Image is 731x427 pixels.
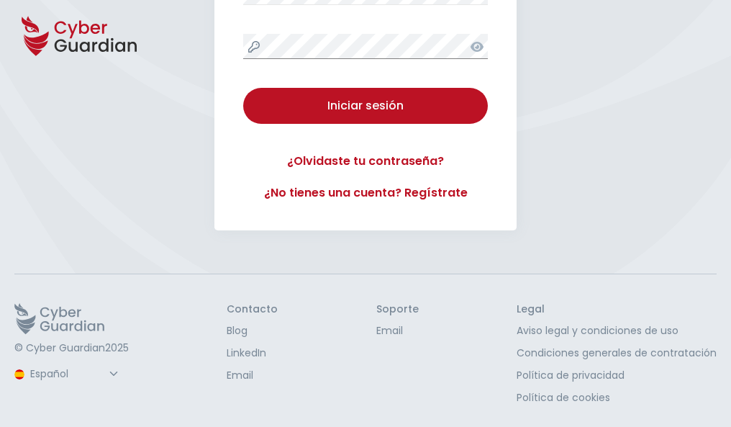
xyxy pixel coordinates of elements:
[227,368,278,383] a: Email
[517,368,717,383] a: Política de privacidad
[243,88,488,124] button: Iniciar sesión
[227,303,278,316] h3: Contacto
[243,184,488,202] a: ¿No tienes una cuenta? Regístrate
[227,323,278,338] a: Blog
[376,323,419,338] a: Email
[376,303,419,316] h3: Soporte
[243,153,488,170] a: ¿Olvidaste tu contraseña?
[227,346,278,361] a: LinkedIn
[517,346,717,361] a: Condiciones generales de contratación
[14,342,129,355] p: © Cyber Guardian 2025
[517,390,717,405] a: Política de cookies
[254,97,477,114] div: Iniciar sesión
[517,303,717,316] h3: Legal
[517,323,717,338] a: Aviso legal y condiciones de uso
[14,369,24,379] img: region-logo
